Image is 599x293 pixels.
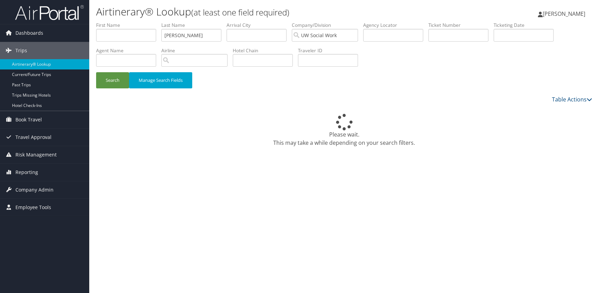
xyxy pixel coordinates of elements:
[233,47,298,54] label: Hotel Chain
[15,181,54,198] span: Company Admin
[161,47,233,54] label: Airline
[129,72,192,88] button: Manage Search Fields
[15,199,51,216] span: Employee Tools
[15,164,38,181] span: Reporting
[428,22,494,29] label: Ticket Number
[15,111,42,128] span: Book Travel
[552,96,592,103] a: Table Actions
[15,4,84,21] img: airportal-logo.png
[96,47,161,54] label: Agent Name
[191,7,289,18] small: (at least one field required)
[494,22,559,29] label: Ticketing Date
[292,22,363,29] label: Company/Division
[298,47,363,54] label: Traveler ID
[15,42,27,59] span: Trips
[227,22,292,29] label: Arrival City
[96,22,161,29] label: First Name
[538,3,592,24] a: [PERSON_NAME]
[96,72,129,88] button: Search
[363,22,428,29] label: Agency Locator
[543,10,585,18] span: [PERSON_NAME]
[96,4,427,19] h1: Airtinerary® Lookup
[15,24,43,42] span: Dashboards
[15,146,57,163] span: Risk Management
[15,129,51,146] span: Travel Approval
[161,22,227,29] label: Last Name
[96,114,592,147] div: Please wait. This may take a while depending on your search filters.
